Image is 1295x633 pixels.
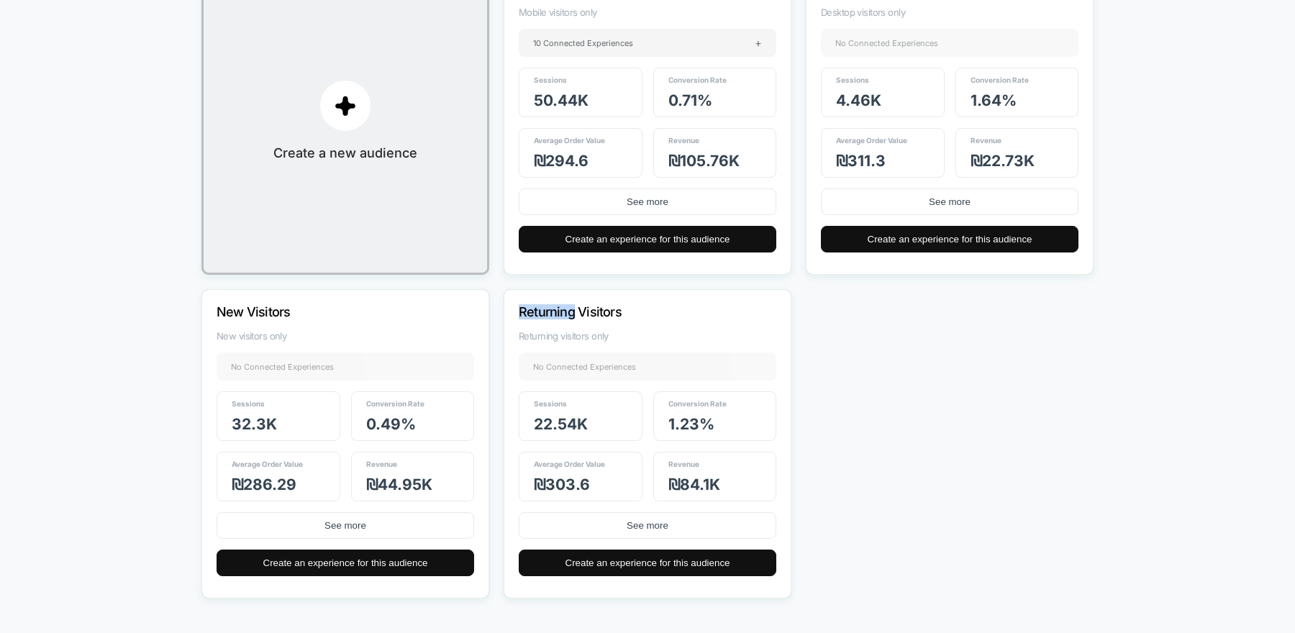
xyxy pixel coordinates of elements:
span: Sessions [534,76,567,84]
span: 22.54k [534,415,588,433]
span: ₪ 44.95k [366,475,432,493]
span: 50.44k [534,91,589,109]
span: 10 Connected Experiences [533,38,633,48]
span: ₪ 105.76k [668,152,740,170]
button: Create an experience for this audience [519,550,776,576]
span: ₪ 22.73k [971,152,1035,170]
span: Conversion Rate [971,76,1029,84]
span: Average Order Value [232,460,303,468]
span: 1.64 % [971,91,1017,109]
button: Create an experience for this audience [217,550,474,576]
span: Average Order Value [534,460,605,468]
span: Revenue [668,460,699,468]
span: ₪ 286.29 [232,475,296,493]
span: Mobile visitors only [519,6,776,18]
button: See more [519,188,776,215]
span: Sessions [232,399,265,408]
button: See more [519,512,776,539]
img: plus [335,95,356,117]
p: New Visitors [217,304,435,319]
span: Conversion Rate [366,399,424,408]
p: Returning Visitors [519,304,737,319]
span: 4.46k [836,91,881,109]
span: 1.23 % [668,415,714,433]
span: New visitors only [217,330,474,342]
span: Create a new audience [273,145,417,160]
span: ₪ 303.6 [534,475,590,493]
span: Average Order Value [534,136,605,145]
button: See more [821,188,1078,215]
span: 0.49 % [366,415,416,433]
span: Conversion Rate [668,76,727,84]
span: Sessions [534,399,567,408]
span: Returning visitors only [519,330,776,342]
span: Sessions [836,76,869,84]
span: ₪ 294.6 [534,152,589,170]
button: See more [217,512,474,539]
span: ₪ 84.1k [668,475,720,493]
span: Desktop visitors only [821,6,1078,18]
span: ₪ 311.3 [836,152,886,170]
span: Average Order Value [836,136,907,145]
span: Conversion Rate [668,399,727,408]
span: Revenue [668,136,699,145]
span: + [755,36,762,50]
span: 0.71 % [668,91,712,109]
button: Create an experience for this audience [519,226,776,252]
span: Revenue [366,460,397,468]
span: Revenue [971,136,1001,145]
span: 32.3k [232,415,277,433]
button: Create an experience for this audience [821,226,1078,252]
